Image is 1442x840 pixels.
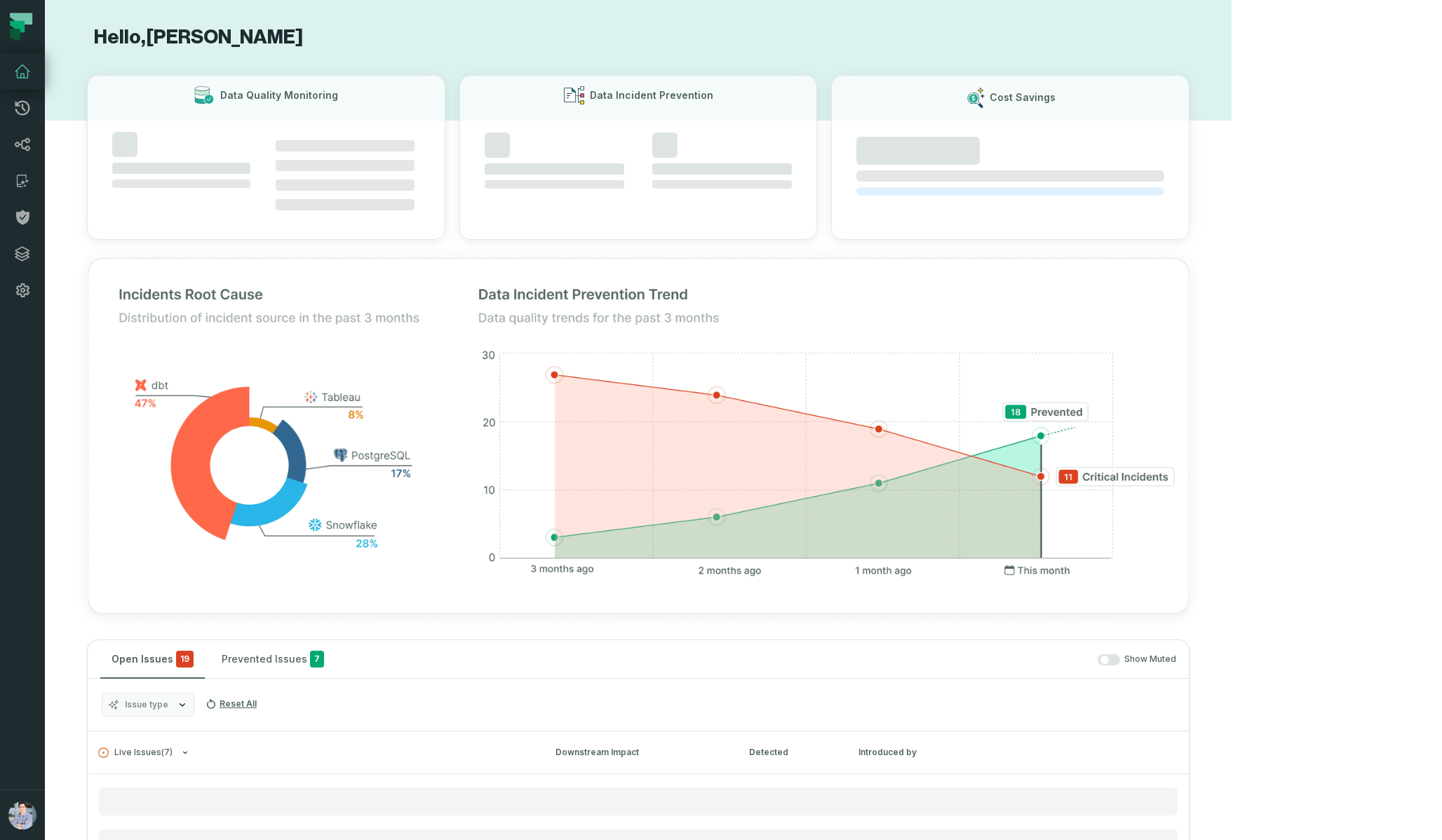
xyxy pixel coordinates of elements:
div: Downstream Impact [555,746,724,759]
button: Issue type [102,693,194,717]
img: avatar of Alon Nafta [8,801,36,829]
span: Issue type [125,699,168,710]
span: critical issues and errors combined [176,651,194,668]
div: Introduced by [858,746,985,759]
div: Detected [749,746,833,759]
span: 7 [310,651,324,668]
button: Live Issues(7) [98,747,530,758]
button: Open Issues [100,640,205,678]
button: Prevented Issues [210,640,335,678]
button: Cost Savings [831,75,1190,240]
h1: Hello, [PERSON_NAME] [87,25,1190,50]
h3: Data Incident Prevention [590,88,713,102]
div: Show Muted [341,653,1176,665]
span: Live Issues ( 7 ) [98,747,173,758]
button: Reset All [200,693,262,715]
button: Data Quality Monitoring [87,75,445,240]
h3: Data Quality Monitoring [220,88,338,102]
button: Data Incident Prevention [459,75,818,240]
img: Top graphs 1 [59,230,1218,644]
h3: Cost Savings [990,90,1056,104]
